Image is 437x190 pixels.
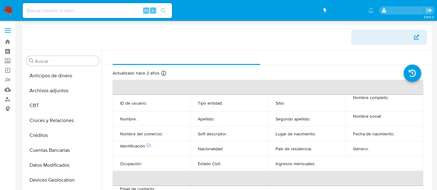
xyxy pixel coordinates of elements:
[113,70,160,76] p: Actualizado hace 2 años
[23,7,172,15] input: Buscar usuario o caso...
[120,116,137,122] p: Nombre :
[24,98,102,113] button: CBT
[314,146,315,152] p: -
[276,100,285,106] p: Sitio :
[152,7,154,13] span: s
[113,80,423,95] th: Datos personales
[113,171,423,186] th: Información de contacto
[120,143,151,149] p: Identificación :
[276,161,315,166] p: Ingresos mensuales :
[198,116,214,122] p: Apellido :
[353,119,387,124] p: [PERSON_NAME]
[178,54,195,61] span: Usuario
[24,68,102,83] button: Anticipos de dinero
[24,83,102,98] button: Archivos adjuntos
[353,95,388,100] p: Nombre completo :
[120,161,142,166] p: Ocupación :
[353,146,369,152] p: Género :
[157,6,170,15] button: search-icon
[24,158,102,173] button: Datos Modificados
[120,131,163,137] p: Nombre del comercio :
[223,161,225,166] p: -
[149,100,169,106] p: 627311847
[198,161,221,166] p: Estado Civil :
[24,173,102,188] button: Devices Geolocation
[313,116,320,122] p: Lira
[276,131,316,137] p: Lugar de nacimiento :
[397,131,410,137] p: [DATE]
[276,146,312,152] p: País de residencia :
[217,116,237,122] p: Frontanilla
[359,30,412,45] span: Ver Mirada por Persona
[351,30,427,45] button: Ver Mirada por Persona
[327,7,362,14] span: Accesos rápidos
[426,7,432,14] a: Salir
[276,116,310,122] p: Segundo apellido :
[388,7,424,13] p: aline.magdaleno@mercadolibre.com
[24,128,102,143] button: Créditos
[29,58,34,63] button: Buscar
[198,100,223,106] p: Tipo entidad :
[144,161,146,166] p: -
[230,131,231,137] p: -
[353,113,382,119] p: Nombre social :
[287,100,296,106] p: MLC
[226,146,231,152] p: CL
[120,149,149,154] p: RUT 90450158
[165,131,166,137] p: -
[353,131,394,137] p: Fecha de nacimiento :
[139,116,173,122] p: [PERSON_NAME]
[368,8,374,13] a: Notificaciones
[371,146,372,152] p: -
[198,146,223,152] p: Nacionalidad :
[318,131,319,137] p: -
[318,161,319,166] p: -
[27,34,80,40] h1: Información de Usuario
[144,7,149,13] span: Alt
[35,58,97,64] input: Buscar
[24,113,102,128] button: Cruces y Relaciones
[24,143,102,158] button: Cuentas Bancarias
[337,54,362,61] span: KYC Status
[120,100,147,106] p: ID de usuario :
[353,100,413,111] p: [PERSON_NAME] [PERSON_NAME]
[198,131,227,137] p: Soft descriptor :
[225,100,242,106] p: Persona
